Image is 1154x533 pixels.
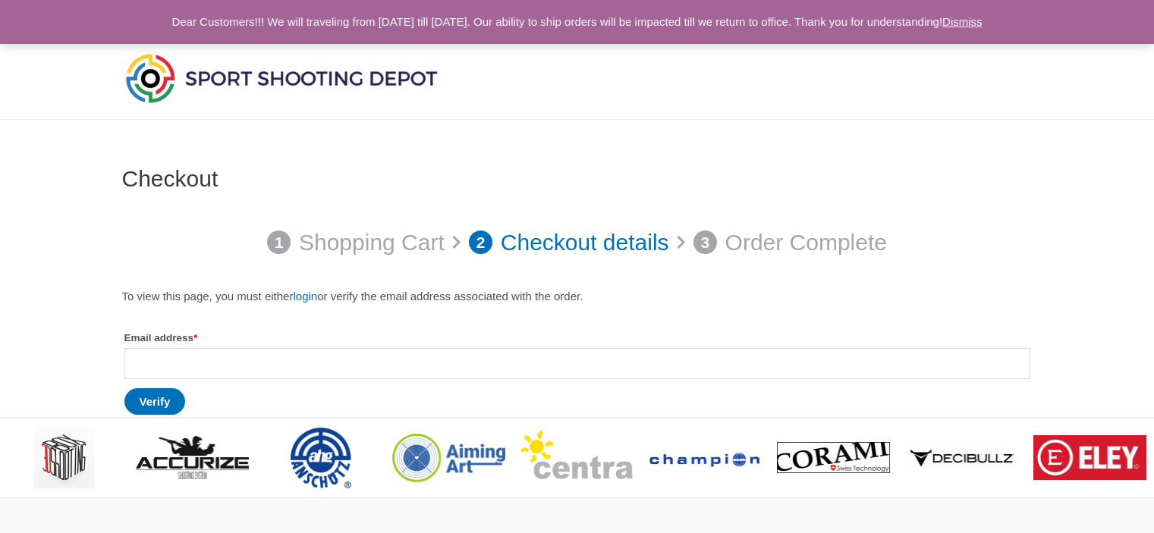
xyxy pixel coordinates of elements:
[501,221,669,264] p: Checkout details
[942,15,983,28] a: Dismiss
[122,286,1033,307] p: To view this page, you must either or verify the email address associated with the order.
[122,165,1033,193] h1: Checkout
[293,290,317,303] a: login
[122,50,441,106] img: Sport Shooting Depot
[469,221,669,264] a: 2 Checkout details
[469,230,493,255] span: 2
[267,221,445,264] a: 1 Shopping Cart
[124,328,1030,348] label: Email address
[1033,435,1146,479] img: brand logo
[299,221,445,264] p: Shopping Cart
[124,388,186,415] button: Verify
[267,230,291,255] span: 1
